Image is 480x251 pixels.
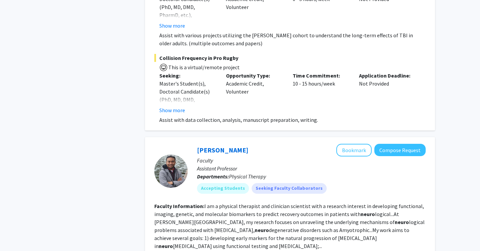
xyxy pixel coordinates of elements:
[395,219,409,225] b: neuro
[288,72,354,114] div: 10 - 15 hours/week
[361,211,375,217] b: neuro
[197,146,248,154] a: [PERSON_NAME]
[154,203,204,209] b: Faculty Information:
[359,72,416,80] p: Application Deadline:
[159,243,173,249] b: neuro
[354,72,421,114] div: Not Provided
[255,227,269,233] b: neuro
[159,31,426,47] p: Assist with various projects utilizing the [PERSON_NAME] cohort to understand the long-term effec...
[159,80,216,151] div: Master's Student(s), Doctoral Candidate(s) (PhD, MD, DMD, PharmD, etc.), Postdoctoral Researcher(...
[336,144,372,156] button: Add Jayakrishnan Nair to Bookmarks
[159,116,426,124] p: Assist with data collection, analysis, manuscript preparation, writing.
[154,54,426,62] span: Collision Frequency in Pro Rugby
[197,173,229,180] b: Departments:
[221,72,288,114] div: Academic Credit, Volunteer
[197,164,426,172] p: Assistant Professor
[293,72,349,80] p: Time Commitment:
[252,183,327,194] mat-chip: Seeking Faculty Collaborators
[197,156,426,164] p: Faculty
[159,72,216,80] p: Seeking:
[154,203,425,249] fg-read-more: I am a physical therapist and clinician scientist with a research interest in developing function...
[5,221,28,246] iframe: Chat
[374,144,426,156] button: Compose Request to Jayakrishnan Nair
[229,173,266,180] span: Physical Therapy
[159,106,185,114] button: Show more
[197,183,249,194] mat-chip: Accepting Students
[168,64,240,71] span: This is a virtual/remote project
[159,22,185,30] button: Show more
[226,72,283,80] p: Opportunity Type:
